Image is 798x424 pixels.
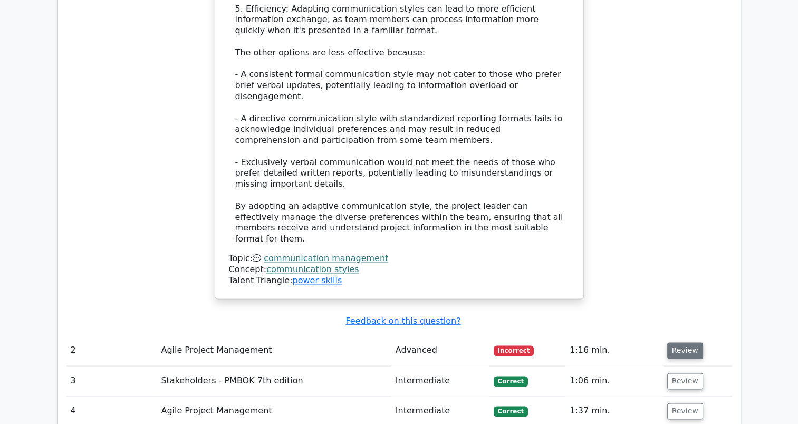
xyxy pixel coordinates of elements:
div: Concept: [229,264,570,275]
td: 1:06 min. [565,366,662,396]
td: Advanced [391,335,489,365]
a: Feedback on this question? [345,316,460,326]
button: Review [667,342,703,359]
a: communication styles [266,264,359,274]
td: 2 [66,335,157,365]
button: Review [667,373,703,389]
div: Talent Triangle: [229,253,570,286]
td: Stakeholders - PMBOK 7th edition [157,366,391,396]
div: Topic: [229,253,570,264]
td: 3 [66,366,157,396]
span: Incorrect [494,345,534,356]
button: Review [667,403,703,419]
td: 1:16 min. [565,335,662,365]
a: communication management [264,253,388,263]
a: power skills [292,275,342,285]
span: Correct [494,376,528,387]
span: Correct [494,406,528,417]
td: Intermediate [391,366,489,396]
td: Agile Project Management [157,335,391,365]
